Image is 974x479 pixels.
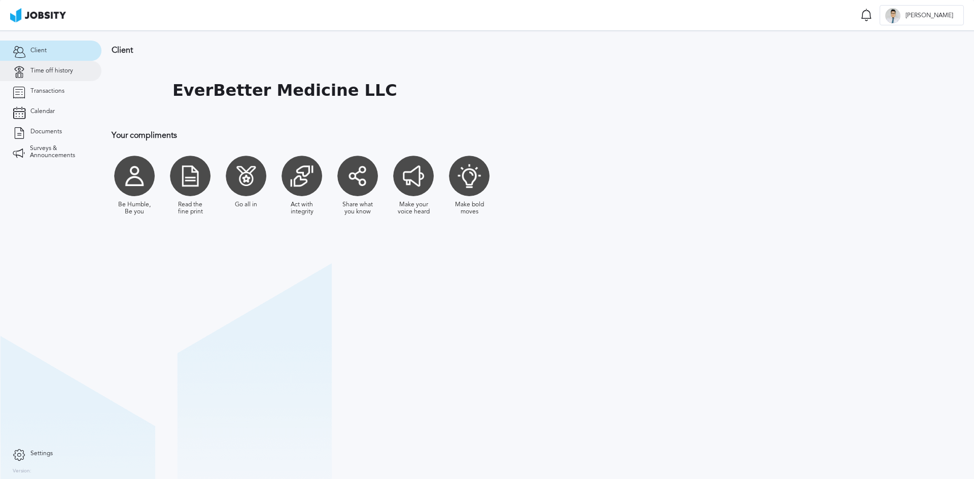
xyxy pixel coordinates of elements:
div: Make your voice heard [396,201,431,215]
div: Go all in [235,201,257,208]
span: [PERSON_NAME] [900,12,958,19]
span: Calendar [30,108,55,115]
div: Be Humble, Be you [117,201,152,215]
button: D[PERSON_NAME] [880,5,964,25]
h3: Your compliments [112,131,662,140]
div: Act with integrity [284,201,320,215]
span: Documents [30,128,62,135]
div: Share what you know [340,201,375,215]
img: ab4bad089aa723f57921c736e9817d99.png [10,8,66,22]
label: Version: [13,468,31,474]
div: D [885,8,900,23]
span: Time off history [30,67,73,75]
span: Client [30,47,47,54]
div: Read the fine print [172,201,208,215]
div: Make bold moves [451,201,487,215]
h1: EverBetter Medicine LLC [172,81,397,100]
span: Surveys & Announcements [30,145,89,159]
span: Transactions [30,88,64,95]
h3: Client [112,46,662,55]
span: Settings [30,450,53,457]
